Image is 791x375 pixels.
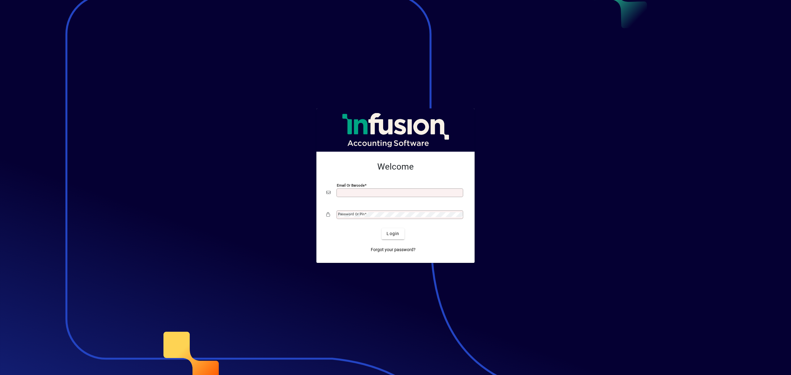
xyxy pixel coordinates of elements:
span: Forgot your password? [371,246,416,253]
h2: Welcome [326,162,465,172]
mat-label: Email or Barcode [337,183,365,187]
a: Forgot your password? [368,244,418,255]
mat-label: Password or Pin [338,212,365,216]
button: Login [382,228,404,239]
span: Login [387,230,399,237]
